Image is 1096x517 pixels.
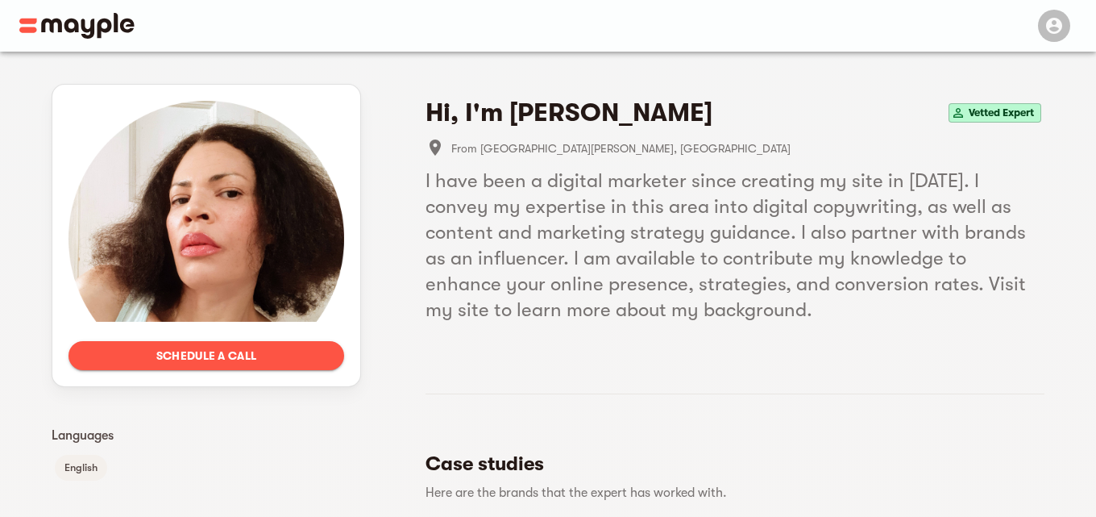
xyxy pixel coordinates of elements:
[68,341,344,370] button: Schedule a call
[451,139,1044,158] span: From [GEOGRAPHIC_DATA][PERSON_NAME], [GEOGRAPHIC_DATA]
[426,483,1032,502] p: Here are the brands that the expert has worked with.
[55,458,107,477] span: English
[962,103,1040,123] span: Vetted Expert
[426,451,1032,477] h5: Case studies
[19,13,135,39] img: Main logo
[52,426,361,445] p: Languages
[1028,18,1077,31] span: Menu
[426,97,712,129] h4: Hi, I'm [PERSON_NAME]
[426,168,1044,323] h5: I have been a digital marketer since creating my site in [DATE]. I convey my expertise in this ar...
[81,346,331,365] span: Schedule a call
